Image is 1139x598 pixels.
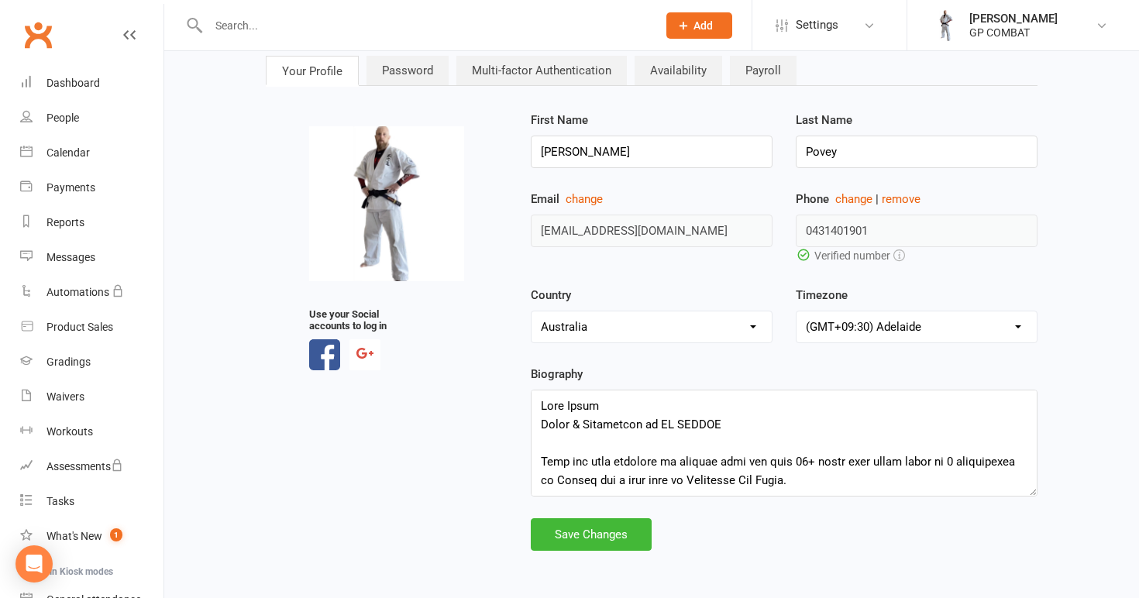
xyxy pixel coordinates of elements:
[19,15,57,54] a: Clubworx
[882,192,920,206] a: remove
[366,56,449,85] a: Password
[15,545,53,583] div: Open Intercom Messenger
[20,310,163,345] a: Product Sales
[796,111,852,129] label: Last Name
[20,414,163,449] a: Workouts
[931,10,962,41] img: thumb_image1750126119.png
[876,190,879,208] div: |
[266,56,359,85] a: Your Profile
[46,286,109,298] div: Automations
[20,205,163,240] a: Reports
[20,136,163,170] a: Calendar
[796,8,838,43] span: Settings
[456,56,627,85] a: Multi-factor Authentication
[969,12,1058,26] div: [PERSON_NAME]
[531,518,652,551] div: Save Changes
[531,136,773,168] input: First Name
[110,528,122,541] span: 1
[666,12,732,39] button: Add
[204,15,646,36] input: Search...
[796,190,1037,208] label: Phone
[814,247,890,264] span: Verified number
[46,181,95,194] div: Payments
[46,495,74,507] div: Tasks
[20,519,163,554] a: What's New1
[796,286,848,304] label: Timezone
[730,56,797,85] a: Payroll
[46,146,90,159] div: Calendar
[20,240,163,275] a: Messages
[356,348,373,359] img: source_google-3f8834fd4d8f2e2c8e010cc110e0734a99680496d2aa6f3f9e0e39c75036197d.svg
[531,190,773,208] label: Email
[835,192,872,206] a: change
[531,286,571,304] label: Country
[20,170,163,205] a: Payments
[796,136,1037,168] input: Last Name
[693,19,713,32] span: Add
[20,66,163,101] a: Dashboard
[20,449,163,484] a: Assessments
[46,530,102,542] div: What's New
[46,112,79,124] div: People
[20,275,163,310] a: Automations
[46,77,100,89] div: Dashboard
[46,356,91,368] div: Gradings
[531,111,588,129] label: First Name
[46,460,123,473] div: Assessments
[309,308,394,332] strong: Use your Social accounts to log in
[46,425,93,438] div: Workouts
[46,216,84,229] div: Reports
[20,345,163,380] a: Gradings
[531,365,583,383] label: Biography
[566,190,603,208] button: Email
[635,56,722,85] a: Availability
[20,101,163,136] a: People
[20,380,163,414] a: Waivers
[969,26,1058,40] div: GP COMBAT
[46,390,84,403] div: Waivers
[46,251,95,263] div: Messages
[46,321,113,333] div: Product Sales
[20,484,163,519] a: Tasks
[309,126,464,281] img: image1750126119.png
